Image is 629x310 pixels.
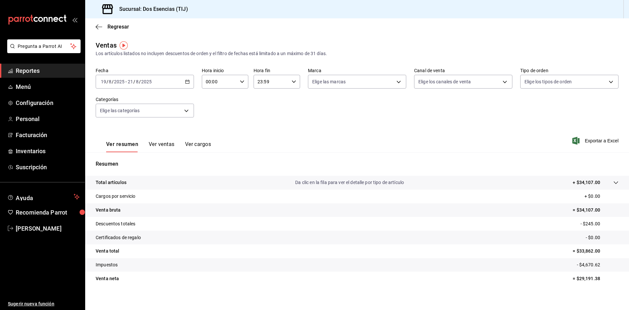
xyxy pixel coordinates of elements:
[96,40,117,50] div: Ventas
[141,79,152,84] input: ----
[7,39,81,53] button: Pregunta a Parrot AI
[573,248,619,255] p: = $33,862.00
[96,207,121,214] p: Venta bruta
[16,82,80,91] span: Menú
[308,68,406,73] label: Marca
[106,141,138,152] button: Ver resumen
[96,261,118,268] p: Impuestos
[120,41,128,50] img: Tooltip marker
[8,300,80,307] span: Sugerir nueva función
[573,275,619,282] p: = $29,191.38
[524,78,572,85] span: Elige los tipos de orden
[96,68,194,73] label: Fecha
[149,141,175,152] button: Ver ventas
[520,68,619,73] label: Tipo de orden
[16,66,80,75] span: Reportes
[96,248,119,255] p: Venta total
[5,48,81,54] a: Pregunta a Parrot AI
[125,79,127,84] span: -
[106,141,211,152] div: navigation tabs
[418,78,471,85] span: Elige los canales de venta
[254,68,300,73] label: Hora fin
[100,107,140,114] span: Elige las categorías
[136,79,139,84] input: --
[16,147,80,155] span: Inventarios
[574,137,619,145] button: Exportar a Excel
[577,261,619,268] p: - $4,670.62
[96,179,126,186] p: Total artículos
[112,79,114,84] span: /
[18,43,70,50] span: Pregunta a Parrot AI
[96,24,129,30] button: Regresar
[16,163,80,172] span: Suscripción
[133,79,135,84] span: /
[16,208,80,217] span: Recomienda Parrot
[573,179,600,186] p: + $34,107.00
[72,17,77,22] button: open_drawer_menu
[127,79,133,84] input: --
[581,220,619,227] p: - $245.00
[202,68,248,73] label: Hora inicio
[96,234,141,241] p: Certificados de regalo
[185,141,211,152] button: Ver cargos
[108,79,112,84] input: --
[16,98,80,107] span: Configuración
[96,275,119,282] p: Venta neta
[107,24,129,30] span: Regresar
[114,5,188,13] h3: Sucursal: Dos Esencias (TIJ)
[139,79,141,84] span: /
[16,114,80,123] span: Personal
[586,234,619,241] p: - $0.00
[96,160,619,168] p: Resumen
[96,50,619,57] div: Los artículos listados no incluyen descuentos de orden y el filtro de fechas está limitado a un m...
[16,224,80,233] span: [PERSON_NAME]
[96,193,136,200] p: Cargos por servicio
[16,193,71,201] span: Ayuda
[312,78,346,85] span: Elige las marcas
[96,97,194,102] label: Categorías
[16,131,80,139] span: Facturación
[114,79,125,84] input: ----
[96,220,135,227] p: Descuentos totales
[573,207,619,214] p: = $34,107.00
[584,193,619,200] p: + $0.00
[106,79,108,84] span: /
[101,79,106,84] input: --
[295,179,404,186] p: Da clic en la fila para ver el detalle por tipo de artículo
[414,68,512,73] label: Canal de venta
